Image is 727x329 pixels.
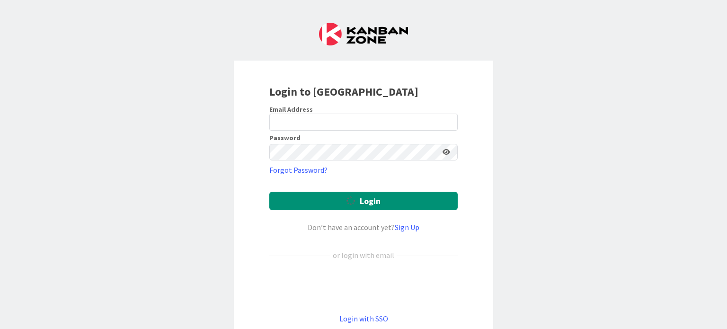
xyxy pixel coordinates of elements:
b: Login to [GEOGRAPHIC_DATA] [269,84,418,99]
div: or login with email [330,249,397,261]
button: Login [269,192,458,210]
div: Don’t have an account yet? [269,222,458,233]
iframe: Sign in with Google Button [265,276,462,297]
a: Sign Up [395,222,419,232]
img: Kanban Zone [319,23,408,45]
a: Forgot Password? [269,164,328,176]
label: Email Address [269,105,313,114]
a: Login with SSO [339,314,388,323]
label: Password [269,134,301,141]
